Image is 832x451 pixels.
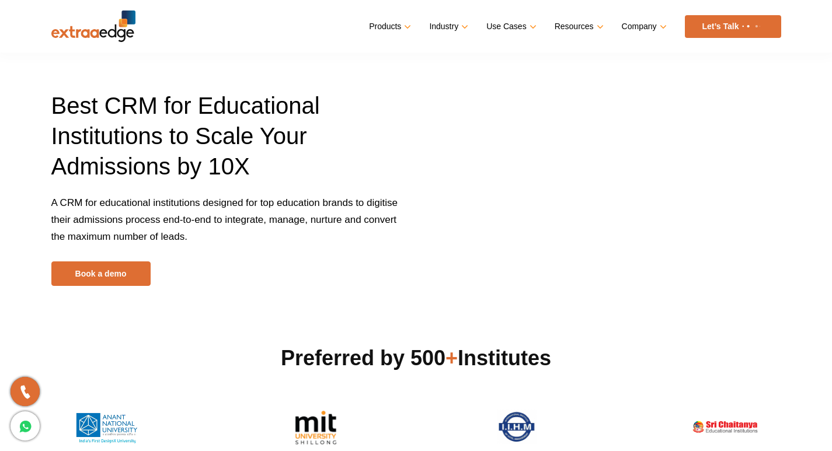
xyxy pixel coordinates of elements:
a: Company [622,18,664,35]
p: A CRM for educational institutions designed for top education brands to digitise their admissions... [51,194,408,261]
a: Book a demo [51,261,151,286]
a: Products [369,18,409,35]
a: Resources [555,18,601,35]
a: Industry [429,18,466,35]
h2: Preferred by 500 Institutes [51,344,781,372]
a: Let’s Talk [685,15,781,38]
h1: Best CRM for Educational Institutions to Scale Your Admissions by 10X [51,90,408,194]
a: Use Cases [486,18,534,35]
span: + [445,346,458,370]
